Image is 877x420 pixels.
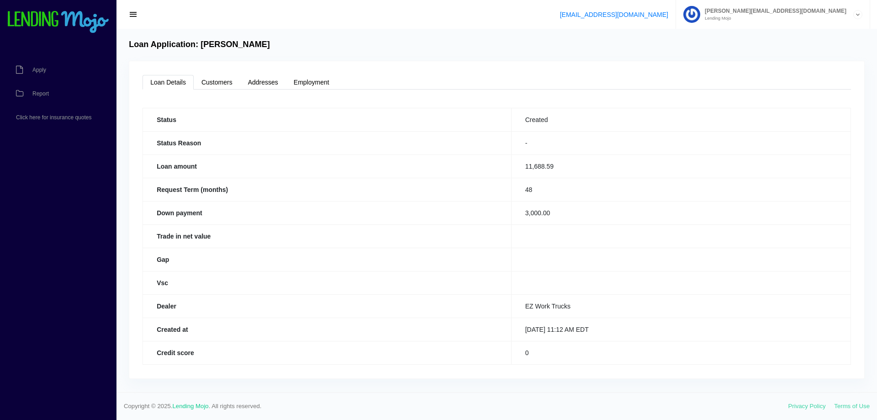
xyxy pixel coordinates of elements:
[143,248,512,271] th: Gap
[32,67,46,73] span: Apply
[124,402,788,411] span: Copyright © 2025. . All rights reserved.
[143,271,512,294] th: Vsc
[173,403,209,409] a: Lending Mojo
[511,178,851,201] td: 48
[143,108,512,131] th: Status
[511,131,851,154] td: -
[560,11,668,18] a: [EMAIL_ADDRESS][DOMAIN_NAME]
[143,341,512,364] th: Credit score
[143,201,512,224] th: Down payment
[143,75,194,90] a: Loan Details
[511,318,851,341] td: [DATE] 11:12 AM EDT
[240,75,286,90] a: Addresses
[788,403,826,409] a: Privacy Policy
[143,178,512,201] th: Request Term (months)
[511,201,851,224] td: 3,000.00
[700,16,846,21] small: Lending Mojo
[32,91,49,96] span: Report
[143,224,512,248] th: Trade in net value
[16,115,91,120] span: Click here for insurance quotes
[143,318,512,341] th: Created at
[129,40,270,50] h4: Loan Application: [PERSON_NAME]
[700,8,846,14] span: [PERSON_NAME][EMAIL_ADDRESS][DOMAIN_NAME]
[683,6,700,23] img: Profile image
[143,294,512,318] th: Dealer
[194,75,240,90] a: Customers
[511,108,851,131] td: Created
[834,403,870,409] a: Terms of Use
[511,294,851,318] td: EZ Work Trucks
[286,75,337,90] a: Employment
[143,131,512,154] th: Status Reason
[143,154,512,178] th: Loan amount
[511,154,851,178] td: 11,688.59
[7,11,110,34] img: logo-small.png
[511,341,851,364] td: 0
